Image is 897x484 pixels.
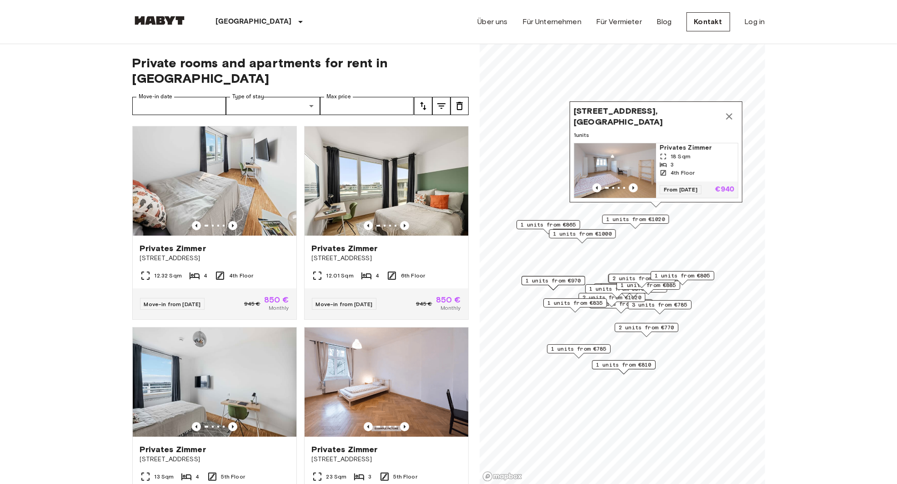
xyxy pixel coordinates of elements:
span: 1 units from €910 [593,300,649,308]
span: Privates Zimmer [660,143,734,152]
input: Choose date [132,97,226,115]
button: tune [451,97,469,115]
span: 23 Sqm [326,473,347,481]
div: Map marker [543,298,607,313]
span: 1 units from €835 [547,299,603,307]
button: Previous image [192,422,201,431]
span: 945 € [416,300,432,308]
span: 1 units from €1010 [604,284,663,292]
a: Blog [656,16,672,27]
span: 4 [204,272,207,280]
span: 1 units from €810 [596,361,651,369]
a: Über uns [478,16,508,27]
span: Privates Zimmer [140,243,206,254]
img: Habyt [132,16,187,25]
span: Privates Zimmer [312,444,378,455]
span: 1 units from €785 [551,345,606,353]
span: 18 Sqm [671,152,691,161]
span: Move-in from [DATE] [316,301,373,308]
div: Map marker [608,274,675,288]
img: Marketing picture of unit DE-02-035-03M [574,143,656,198]
button: Previous image [228,221,237,230]
div: Map marker [594,283,657,297]
span: 4th Floor [229,272,253,280]
span: [STREET_ADDRESS] [312,455,461,464]
span: 3 [671,161,674,169]
button: Previous image [364,221,373,230]
img: Marketing picture of unit DE-02-022-003-03HF [133,126,296,236]
div: Map marker [547,344,611,358]
label: Type of stay [232,93,264,101]
a: Für Vermieter [596,16,642,27]
span: 1 units from €805 [655,272,710,280]
button: Previous image [592,183,601,192]
span: 6th Floor [401,272,425,280]
span: 4 [376,272,379,280]
label: Move-in date [139,93,172,101]
span: 1 units from €865 [598,284,653,292]
p: €940 [715,186,734,193]
span: 1 units from €1020 [606,215,665,223]
a: Für Unternehmen [522,16,581,27]
span: 1 units from €885 [621,281,676,289]
span: 3 [368,473,371,481]
div: Map marker [521,276,585,290]
span: 945 € [244,300,261,308]
span: 850 € [264,296,289,304]
span: 5th Floor [394,473,417,481]
div: Map marker [616,281,680,295]
span: 1 units from €1000 [553,230,611,238]
button: Previous image [629,183,638,192]
span: [STREET_ADDRESS] [312,254,461,263]
span: Privates Zimmer [312,243,378,254]
span: 2 units from €1020 [582,293,641,302]
div: Map marker [651,271,714,285]
span: Privates Zimmer [140,444,206,455]
div: Map marker [516,220,580,234]
button: Previous image [400,221,409,230]
span: Private rooms and apartments for rent in [GEOGRAPHIC_DATA] [132,55,469,86]
img: Marketing picture of unit DE-02-021-002-02HF [305,126,468,236]
button: Previous image [228,422,237,431]
span: 5th Floor [221,473,245,481]
span: [STREET_ADDRESS] [140,455,289,464]
span: 12.32 Sqm [155,272,182,280]
a: Log in [745,16,765,27]
button: Previous image [400,422,409,431]
p: [GEOGRAPHIC_DATA] [216,16,292,27]
div: Map marker [589,299,653,313]
span: 850 € [436,296,461,304]
span: [STREET_ADDRESS], [GEOGRAPHIC_DATA] [574,106,720,127]
span: 4th Floor [671,169,695,177]
span: 4 [195,473,199,481]
span: Monthly [441,304,461,312]
button: tune [414,97,432,115]
img: Marketing picture of unit DE-02-022-004-04HF [133,328,296,437]
a: Mapbox logo [482,471,522,482]
a: Marketing picture of unit DE-02-035-03MPrevious imagePrevious imagePrivates Zimmer18 Sqm34th Floo... [574,143,738,198]
span: 1 units [574,131,738,139]
span: 2 units from €770 [619,323,674,332]
img: Marketing picture of unit DE-02-012-002-03HF [305,328,468,437]
span: Move-in from [DATE] [144,301,201,308]
span: 13 Sqm [155,473,174,481]
span: Monthly [269,304,289,312]
span: From [DATE] [660,185,702,194]
div: Map marker [578,293,645,307]
span: 3 units from €785 [632,301,687,309]
a: Marketing picture of unit DE-02-021-002-02HFPrevious imagePrevious imagePrivates Zimmer[STREET_AD... [304,126,469,320]
div: Map marker [549,229,616,243]
div: Map marker [602,215,669,229]
div: Map marker [570,101,742,207]
div: Map marker [585,284,649,298]
span: 2 units from €1000 [612,274,671,282]
span: 1 units from €875 [589,285,645,293]
div: Map marker [592,360,656,374]
span: [STREET_ADDRESS] [140,254,289,263]
a: Kontakt [687,12,730,31]
button: tune [432,97,451,115]
button: Previous image [364,422,373,431]
span: 12.01 Sqm [326,272,354,280]
span: 1 units from €865 [521,221,576,229]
